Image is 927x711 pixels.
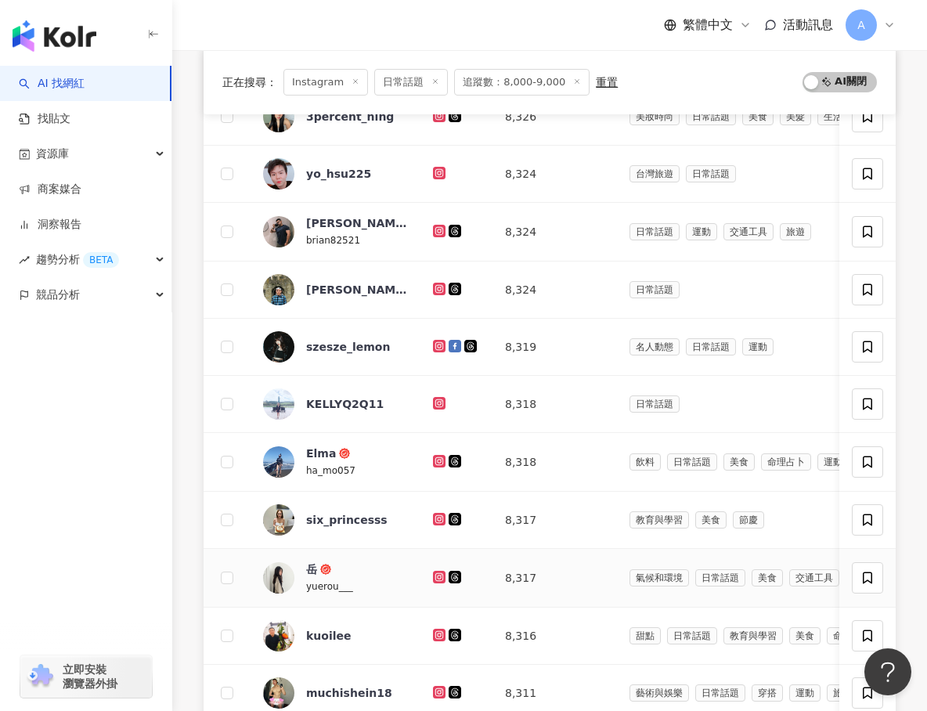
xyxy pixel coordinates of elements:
[686,338,736,355] span: 日常話題
[629,511,689,529] span: 教育與學習
[723,223,774,240] span: 交通工具
[492,549,617,608] td: 8,317
[263,446,408,478] a: KOL AvatarElmaha_mo057
[827,684,858,702] span: 旅遊
[686,108,736,125] span: 日常話題
[263,504,408,536] a: KOL Avatarsix_princesss
[263,274,294,305] img: KOL Avatar
[19,76,85,92] a: searchAI 找網紅
[263,274,408,305] a: KOL Avatar[PERSON_NAME]
[36,277,80,312] span: 競品分析
[629,627,661,644] span: 甜點
[306,396,384,412] div: KELLYQ2Q11
[667,627,717,644] span: 日常話題
[263,388,408,420] a: KOL AvatarKELLYQ2Q11
[306,282,408,298] div: [PERSON_NAME]
[454,69,590,96] span: 追蹤數：8,000-9,000
[306,235,360,246] span: brian82521
[263,504,294,536] img: KOL Avatar
[263,620,408,651] a: KOL Avatarkuoilee
[306,561,317,577] div: 岳
[783,17,833,32] span: 活動訊息
[25,664,56,689] img: chrome extension
[263,331,408,363] a: KOL Avatarszesze_lemon
[817,108,867,125] span: 生活風格
[864,648,911,695] iframe: Help Scout Beacon - Open
[695,684,745,702] span: 日常話題
[683,16,733,34] span: 繁體中文
[263,158,408,189] a: KOL Avataryo_hsu225
[752,684,783,702] span: 穿搭
[306,446,336,461] div: Elma
[492,376,617,433] td: 8,318
[263,215,408,248] a: KOL Avatar[PERSON_NAME]brian82521
[263,331,294,363] img: KOL Avatar
[629,684,689,702] span: 藝術與娛樂
[19,182,81,197] a: 商案媒合
[629,453,661,471] span: 飲料
[629,281,680,298] span: 日常話題
[20,655,152,698] a: chrome extension立即安裝 瀏覽器外掛
[492,203,617,262] td: 8,324
[492,433,617,492] td: 8,318
[36,136,69,171] span: 資源庫
[695,511,727,529] span: 美食
[629,223,680,240] span: 日常話題
[742,108,774,125] span: 美食
[817,453,849,471] span: 運動
[752,569,783,586] span: 美食
[222,76,277,88] span: 正在搜尋 ：
[492,146,617,203] td: 8,324
[263,101,408,132] a: KOL Avatar3percent_ning
[83,252,119,268] div: BETA
[827,627,877,644] span: 命理占卜
[733,511,764,529] span: 節慶
[263,158,294,189] img: KOL Avatar
[263,388,294,420] img: KOL Avatar
[629,165,680,182] span: 台灣旅遊
[283,69,368,96] span: Instagram
[695,569,745,586] span: 日常話題
[263,101,294,132] img: KOL Avatar
[374,69,448,96] span: 日常話題
[263,561,408,594] a: KOL Avatar岳yuerou___
[492,608,617,665] td: 8,316
[19,217,81,233] a: 洞察報告
[263,677,294,709] img: KOL Avatar
[780,108,811,125] span: 美髮
[780,223,811,240] span: 旅遊
[306,109,394,125] div: 3percent_ning
[263,677,408,709] a: KOL Avatarmuchishein18
[723,453,755,471] span: 美食
[492,492,617,549] td: 8,317
[789,627,821,644] span: 美食
[629,108,680,125] span: 美妝時尚
[306,465,355,476] span: ha_mo057
[492,88,617,146] td: 8,326
[686,223,717,240] span: 運動
[263,446,294,478] img: KOL Avatar
[63,662,117,691] span: 立即安裝 瀏覽器外掛
[667,453,717,471] span: 日常話題
[761,453,811,471] span: 命理占卜
[263,216,294,247] img: KOL Avatar
[596,76,618,88] div: 重置
[36,242,119,277] span: 趨勢分析
[492,262,617,319] td: 8,324
[789,569,839,586] span: 交通工具
[306,512,388,528] div: six_princesss
[306,166,371,182] div: yo_hsu225
[686,165,736,182] span: 日常話題
[306,581,353,592] span: yuerou___
[742,338,774,355] span: 運動
[19,254,30,265] span: rise
[629,395,680,413] span: 日常話題
[492,319,617,376] td: 8,319
[629,338,680,355] span: 名人動態
[306,685,392,701] div: muchishein18
[19,111,70,127] a: 找貼文
[306,339,390,355] div: szesze_lemon
[263,562,294,594] img: KOL Avatar
[306,628,351,644] div: kuoilee
[13,20,96,52] img: logo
